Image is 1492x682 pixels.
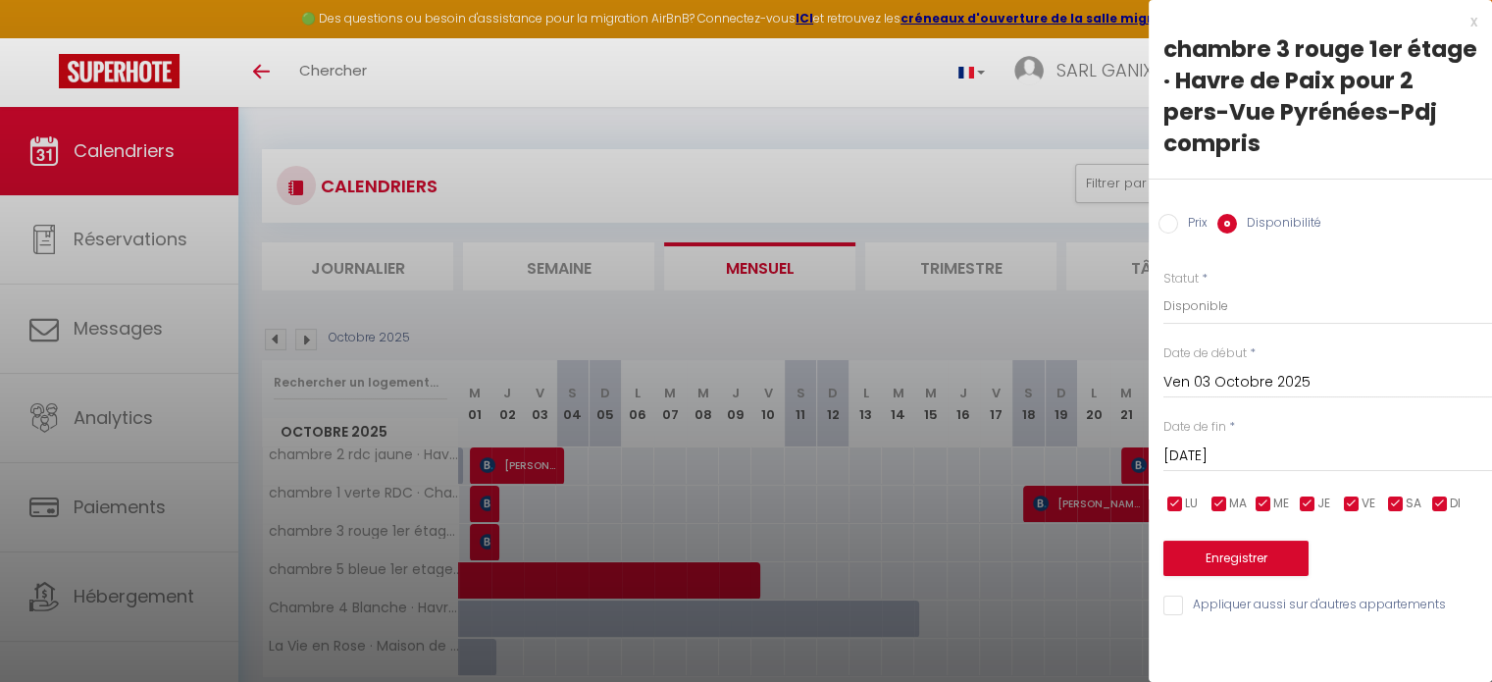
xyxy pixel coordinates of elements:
label: Disponibilité [1237,214,1321,236]
span: LU [1185,495,1198,513]
span: ME [1273,495,1289,513]
label: Date de fin [1163,418,1226,437]
button: Enregistrer [1163,541,1309,576]
span: MA [1229,495,1247,513]
label: Date de début [1163,344,1247,363]
span: VE [1362,495,1375,513]
span: JE [1317,495,1330,513]
div: x [1149,10,1477,33]
label: Statut [1163,270,1199,289]
iframe: Chat [1409,594,1477,667]
span: SA [1406,495,1421,513]
label: Prix [1178,214,1208,236]
div: chambre 3 rouge 1er étage · Havre de Paix pour 2 pers-Vue Pyrénées-Pdj compris [1163,33,1477,159]
span: DI [1450,495,1461,513]
button: Ouvrir le widget de chat LiveChat [16,8,75,67]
